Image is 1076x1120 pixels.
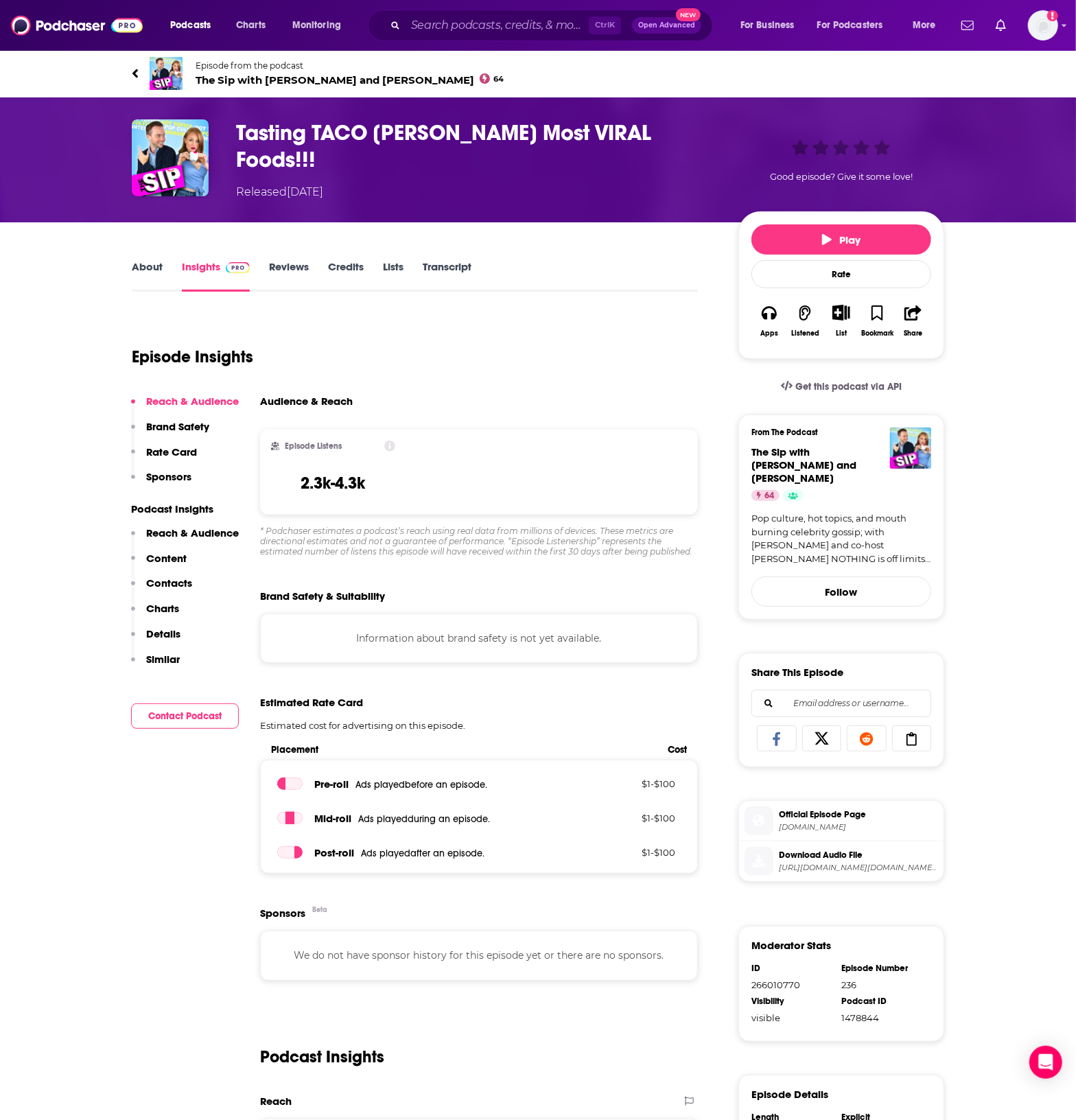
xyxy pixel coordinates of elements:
button: Similar [131,653,180,678]
div: Information about brand safety is not yet available. [260,614,698,663]
button: Brand Safety [131,420,209,445]
span: Estimated Rate Card [260,696,363,709]
div: Beta [312,905,327,914]
h3: Moderator Stats [751,939,831,952]
div: Search podcasts, credits, & more... [381,10,726,41]
button: open menu [283,14,359,36]
p: Rate Card [146,445,197,458]
p: $ 1 - $ 100 [586,778,675,789]
span: More [913,16,936,35]
a: Transcript [423,260,471,292]
h2: Episode Listens [285,441,342,451]
img: Podchaser Pro [226,262,250,273]
div: 236 [841,979,922,990]
p: Reach & Audience [146,395,239,408]
button: Rate Card [131,445,197,471]
a: Copy Link [892,725,932,751]
a: Share on Reddit [847,725,887,751]
span: Ads played before an episode . [355,779,487,791]
div: Listened [791,329,819,338]
span: Play [822,233,861,246]
div: 1478844 [841,1012,922,1023]
div: Open Intercom Messenger [1029,1046,1062,1079]
h2: Sponsors [260,907,305,920]
span: Download Audio File [779,849,938,861]
p: Brand Safety [146,420,209,433]
div: List [836,329,847,338]
a: Show notifications dropdown [956,14,979,37]
span: Podcasts [170,16,211,35]
a: Get this podcast via API [770,370,913,404]
p: Estimated cost for advertising on this episode. [260,720,698,731]
button: Open AdvancedNew [632,17,701,34]
a: Download Audio File[URL][DOMAIN_NAME][DOMAIN_NAME][DOMAIN_NAME][DOMAIN_NAME] [745,847,938,876]
button: Share [896,296,931,346]
a: Credits [328,260,364,292]
a: Share on Facebook [757,725,797,751]
span: The Sip with [PERSON_NAME] and [PERSON_NAME] [751,445,856,485]
a: The Sip with Ryland Adams and Lizze GordonEpisode from the podcastThe Sip with [PERSON_NAME] and ... [132,57,538,90]
p: $ 1 - $ 100 [586,813,675,824]
a: Share on X/Twitter [802,725,842,751]
p: Sponsors [146,470,191,483]
a: Lists [383,260,403,292]
div: * Podchaser estimates a podcast’s reach using real data from millions of devices. These metrics a... [260,526,698,557]
button: Listened [787,296,823,346]
span: Cost [668,744,687,756]
a: About [132,260,163,292]
h1: Episode Insights [132,347,253,367]
a: Charts [227,14,274,36]
h3: Tasting TACO BELL’S Most VIRAL Foods!!! [236,119,716,173]
img: Tasting TACO BELL’S Most VIRAL Foods!!! [132,119,209,196]
input: Email address or username... [763,690,920,716]
span: Monitoring [292,16,341,35]
span: Post -roll [314,846,354,859]
p: Charts [146,602,179,615]
button: Show More Button [827,305,855,320]
div: Released [DATE] [236,184,323,200]
span: Logged in as meg_reilly_edl [1028,10,1058,40]
span: Open Advanced [638,22,695,29]
span: For Business [740,16,795,35]
button: Content [131,552,187,577]
p: Similar [146,653,180,666]
span: Official Episode Page [779,808,938,821]
img: The Sip with Ryland Adams and Lizze Gordon [890,428,931,469]
button: open menu [161,14,229,36]
a: InsightsPodchaser Pro [182,260,250,292]
button: open menu [731,14,812,36]
div: Bookmark [861,329,893,338]
button: Details [131,627,180,653]
span: Ctrl K [589,16,621,34]
h3: From The Podcast [751,428,920,437]
a: Official Episode Page[DOMAIN_NAME] [745,806,938,835]
div: Search followers [751,690,931,717]
div: Apps [760,329,778,338]
p: Reach & Audience [146,526,239,539]
img: The Sip with Ryland Adams and Lizze Gordon [150,57,183,90]
div: visible [751,1012,832,1023]
h2: Reach [260,1095,292,1108]
button: Sponsors [131,470,191,495]
a: Reviews [269,260,309,292]
p: $ 1 - $ 100 [586,847,675,858]
span: Good episode? Give it some love! [770,172,913,182]
svg: Add a profile image [1047,10,1058,21]
span: 64 [494,76,504,82]
button: Follow [751,576,931,607]
div: Show More ButtonList [823,296,859,346]
button: Contact Podcast [131,703,239,729]
button: Apps [751,296,787,346]
a: Show notifications dropdown [990,14,1011,37]
span: Get this podcast via API [795,381,902,393]
button: Charts [131,602,179,627]
button: Bookmark [859,296,895,346]
h3: Episode Details [751,1088,828,1101]
img: Podchaser - Follow, Share and Rate Podcasts [11,12,143,38]
input: Search podcasts, credits, & more... [406,14,589,36]
button: Reach & Audience [131,526,239,552]
span: Ads played after an episode . [361,848,484,859]
a: 64 [751,490,780,501]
